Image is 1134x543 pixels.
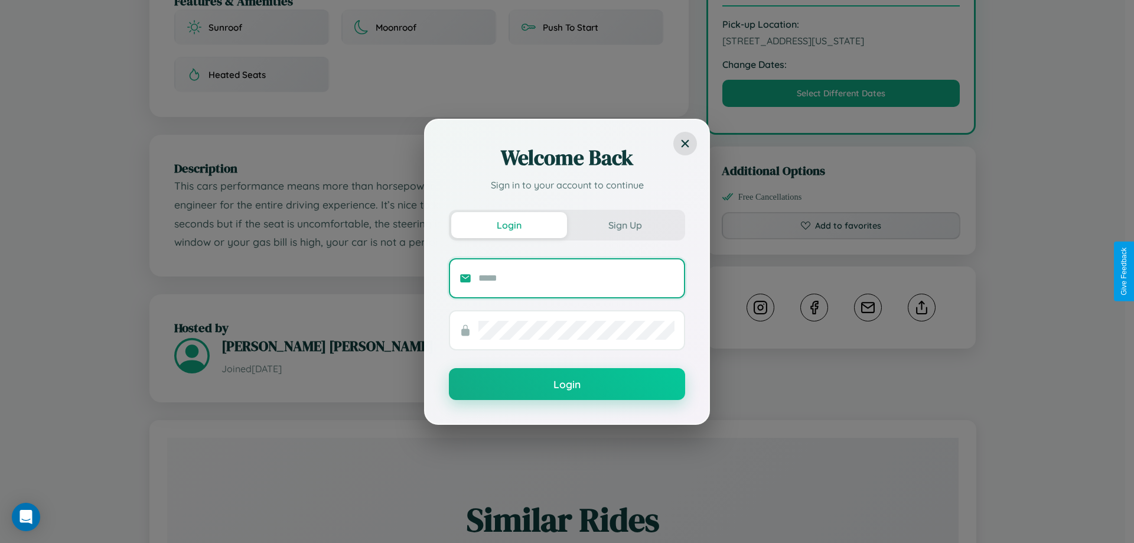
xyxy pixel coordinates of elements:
button: Login [451,212,567,238]
div: Give Feedback [1120,248,1128,295]
p: Sign in to your account to continue [449,178,685,192]
button: Sign Up [567,212,683,238]
h2: Welcome Back [449,144,685,172]
button: Login [449,368,685,400]
div: Open Intercom Messenger [12,503,40,531]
